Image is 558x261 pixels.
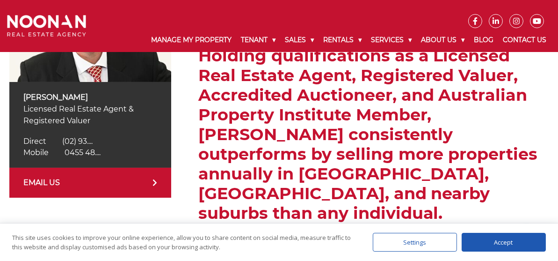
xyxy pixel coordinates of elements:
a: Tenant [236,28,280,52]
span: Direct [23,137,46,146]
a: Click to reveal phone number [23,148,101,157]
a: Services [366,28,416,52]
img: Noonan Real Estate Agency [7,15,86,37]
a: Click to reveal phone number [23,137,93,146]
a: Sales [280,28,319,52]
a: Rentals [319,28,366,52]
div: This site uses cookies to improve your online experience, allow you to share content on social me... [13,233,354,252]
a: EMAIL US [9,168,171,198]
p: Licensed Real Estate Agent & Registered Valuer [23,103,157,127]
a: Blog [469,28,498,52]
div: Accept [462,233,546,252]
a: About Us [416,28,469,52]
span: (02) 93.... [62,137,93,146]
p: [PERSON_NAME] [23,91,157,103]
span: 0455 48.... [65,148,101,157]
span: Mobile [23,148,49,157]
div: Settings [373,233,457,252]
a: Manage My Property [146,28,236,52]
a: Contact Us [498,28,551,52]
